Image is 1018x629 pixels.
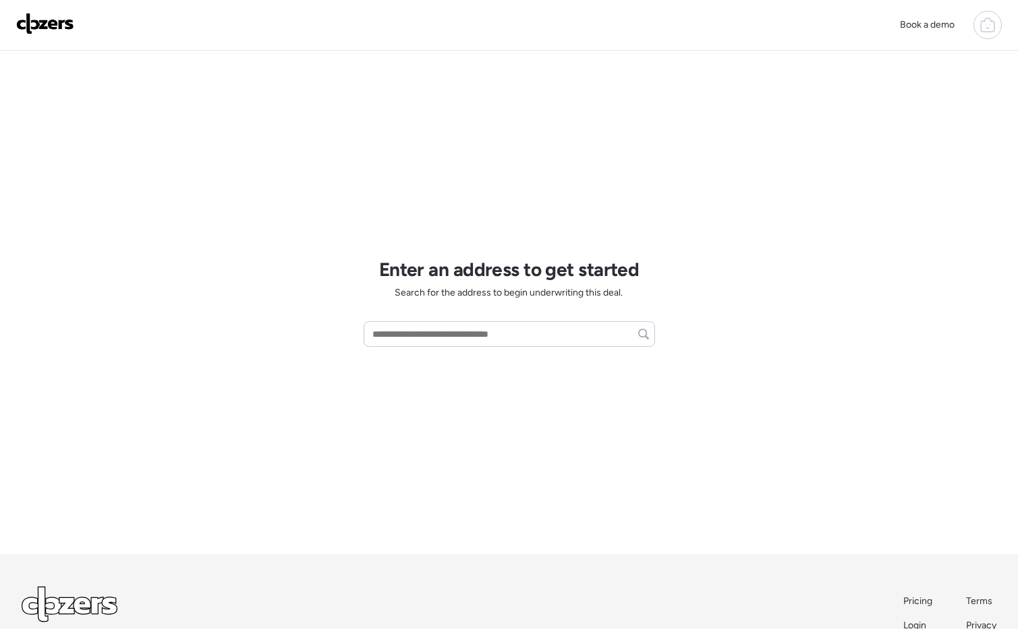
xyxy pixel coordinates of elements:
[903,595,934,608] a: Pricing
[966,595,992,607] span: Terms
[379,258,640,281] h1: Enter an address to get started
[16,13,74,34] img: Logo
[395,286,623,300] span: Search for the address to begin underwriting this deal.
[903,595,932,607] span: Pricing
[22,586,117,622] img: Logo Light
[966,595,996,608] a: Terms
[900,19,955,30] span: Book a demo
